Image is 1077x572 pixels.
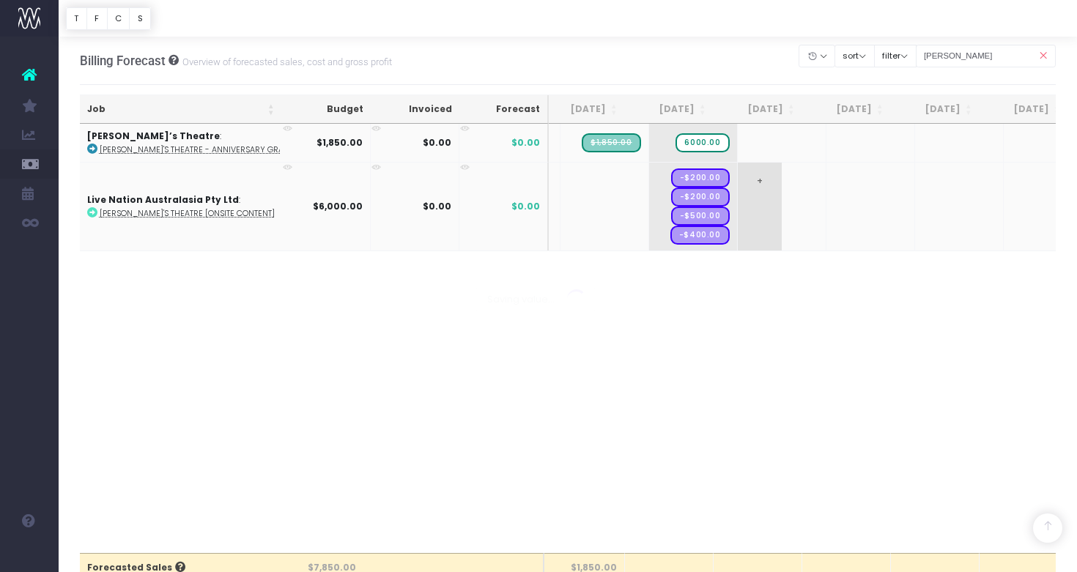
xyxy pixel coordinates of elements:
[18,543,40,565] img: images/default_profile_image.png
[86,7,108,30] button: F
[107,7,130,30] button: C
[66,7,151,30] div: Vertical button group
[129,7,151,30] button: S
[66,7,87,30] button: T
[476,286,566,313] span: Saving value...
